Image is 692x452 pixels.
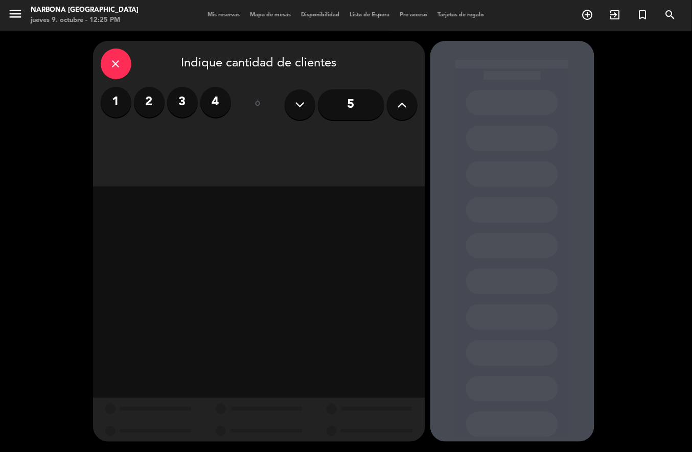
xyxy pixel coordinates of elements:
[433,12,490,18] span: Tarjetas de regalo
[110,58,122,70] i: close
[245,12,296,18] span: Mapa de mesas
[31,15,139,26] div: jueves 9. octubre - 12:25 PM
[31,5,139,15] div: Narbona [GEOGRAPHIC_DATA]
[395,12,433,18] span: Pre-acceso
[582,9,594,21] i: add_circle_outline
[609,9,621,21] i: exit_to_app
[296,12,345,18] span: Disponibilidad
[203,12,245,18] span: Mis reservas
[8,6,23,25] button: menu
[200,87,231,117] label: 4
[241,87,274,123] div: ó
[101,49,418,79] div: Indique cantidad de clientes
[345,12,395,18] span: Lista de Espera
[101,87,131,117] label: 1
[8,6,23,21] i: menu
[134,87,165,117] label: 2
[664,9,677,21] i: search
[637,9,649,21] i: turned_in_not
[167,87,198,117] label: 3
